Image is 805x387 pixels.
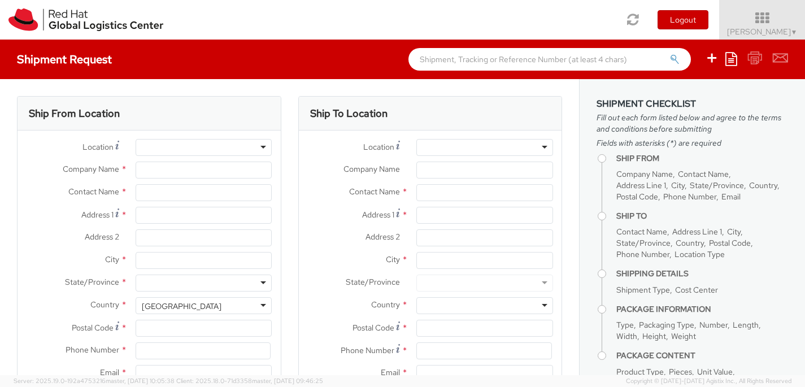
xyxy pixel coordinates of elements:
h4: Ship From [616,154,788,163]
span: Unit Value [697,367,733,377]
span: Location [363,142,394,152]
span: Email [100,367,119,377]
span: Contact Name [68,186,119,197]
h3: Ship From Location [29,108,120,119]
span: Address 1 [81,210,114,220]
span: Postal Code [616,192,658,202]
span: City [727,227,741,237]
button: Logout [658,10,708,29]
h4: Package Content [616,351,788,360]
span: ▼ [791,28,798,37]
span: Company Name [616,169,673,179]
span: Contact Name [349,186,400,197]
span: Height [642,331,666,341]
span: Country [749,180,777,190]
span: State/Province [616,238,671,248]
h3: Shipment Checklist [597,99,788,109]
span: Address 2 [365,232,400,242]
input: Shipment, Tracking or Reference Number (at least 4 chars) [408,48,691,71]
span: Pieces [669,367,692,377]
span: Contact Name [678,169,729,179]
span: Phone Number [616,249,669,259]
span: State/Province [690,180,744,190]
span: Email [381,367,400,377]
span: Phone Number [66,345,119,355]
span: [PERSON_NAME] [727,27,798,37]
span: City [386,254,400,264]
span: Postal Code [72,323,114,333]
span: City [671,180,685,190]
span: Server: 2025.19.0-192a4753216 [14,377,175,385]
span: Phone Number [663,192,716,202]
span: Email [721,192,741,202]
div: [GEOGRAPHIC_DATA] [142,301,221,312]
span: Width [616,331,637,341]
span: Cost Center [675,285,718,295]
h4: Ship To [616,212,788,220]
span: State/Province [346,277,400,287]
span: Address Line 1 [616,180,666,190]
span: Type [616,320,634,330]
span: Company Name [63,164,119,174]
span: Country [371,299,400,310]
span: City [105,254,119,264]
span: Location [82,142,114,152]
img: rh-logistics-00dfa346123c4ec078e1.svg [8,8,163,31]
span: Postal Code [709,238,751,248]
span: Address Line 1 [672,227,722,237]
h4: Shipment Request [17,53,112,66]
span: master, [DATE] 09:46:25 [252,377,323,385]
span: Contact Name [616,227,667,237]
span: master, [DATE] 10:05:38 [106,377,175,385]
h3: Ship To Location [310,108,388,119]
span: Phone Number [341,345,394,355]
span: Copyright © [DATE]-[DATE] Agistix Inc., All Rights Reserved [626,377,791,386]
span: Country [90,299,119,310]
span: Address 2 [85,232,119,242]
span: State/Province [65,277,119,287]
span: Length [733,320,759,330]
span: Packaging Type [639,320,694,330]
span: Country [676,238,704,248]
span: Company Name [343,164,400,174]
span: Weight [671,331,696,341]
span: Address 1 [362,210,394,220]
span: Product Type [616,367,664,377]
span: Fill out each form listed below and agree to the terms and conditions before submitting [597,112,788,134]
span: Postal Code [353,323,394,333]
span: Fields with asterisks (*) are required [597,137,788,149]
h4: Shipping Details [616,269,788,278]
span: Client: 2025.18.0-71d3358 [176,377,323,385]
span: Number [699,320,728,330]
h4: Package Information [616,305,788,314]
span: Shipment Type [616,285,670,295]
span: Location Type [675,249,725,259]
